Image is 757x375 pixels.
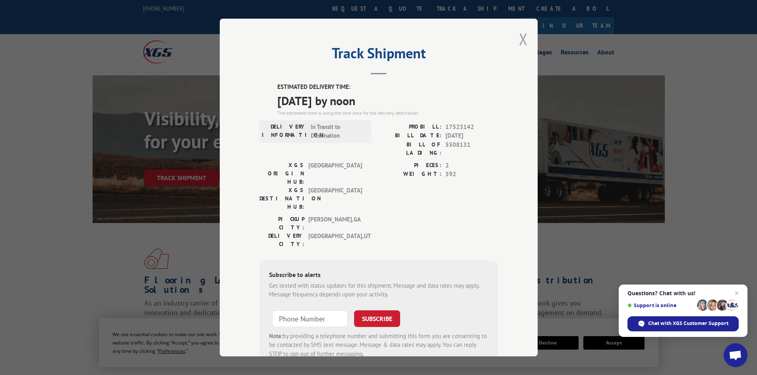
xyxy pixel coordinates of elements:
[445,170,498,179] span: 592
[379,140,441,157] label: BILL OF LADING:
[277,92,498,110] span: [DATE] by noon
[627,302,694,308] span: Support is online
[272,310,348,327] input: Phone Number
[269,270,488,281] div: Subscribe to alerts
[308,215,362,232] span: [PERSON_NAME] , GA
[379,131,441,140] label: BILL DATE:
[262,123,307,140] label: DELIVERY INFORMATION:
[445,131,498,140] span: [DATE]
[648,320,728,327] span: Chat with XGS Customer Support
[354,310,400,327] button: SUBSCRIBE
[308,232,362,248] span: [GEOGRAPHIC_DATA] , UT
[445,123,498,132] span: 17523142
[732,288,742,298] span: Close chat
[259,161,304,186] label: XGS ORIGIN HUB:
[445,161,498,170] span: 2
[277,83,498,92] label: ESTIMATED DELIVERY TIME:
[308,161,362,186] span: [GEOGRAPHIC_DATA]
[259,48,498,63] h2: Track Shipment
[379,170,441,179] label: WEIGHT:
[308,186,362,211] span: [GEOGRAPHIC_DATA]
[445,140,498,157] span: 5508131
[311,123,364,140] span: In Transit to Destination
[269,332,283,340] strong: Note:
[259,232,304,248] label: DELIVERY CITY:
[277,110,498,117] div: The estimated time is using the time zone for the delivery destination.
[269,332,488,359] div: by providing a telephone number and submitting this form you are consenting to be contacted by SM...
[627,290,739,296] span: Questions? Chat with us!
[627,316,739,331] div: Chat with XGS Customer Support
[259,186,304,211] label: XGS DESTINATION HUB:
[379,161,441,170] label: PIECES:
[379,123,441,132] label: PROBILL:
[519,29,528,50] button: Close modal
[269,281,488,299] div: Get texted with status updates for this shipment. Message and data rates may apply. Message frequ...
[259,215,304,232] label: PICKUP CITY:
[724,343,747,367] div: Open chat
